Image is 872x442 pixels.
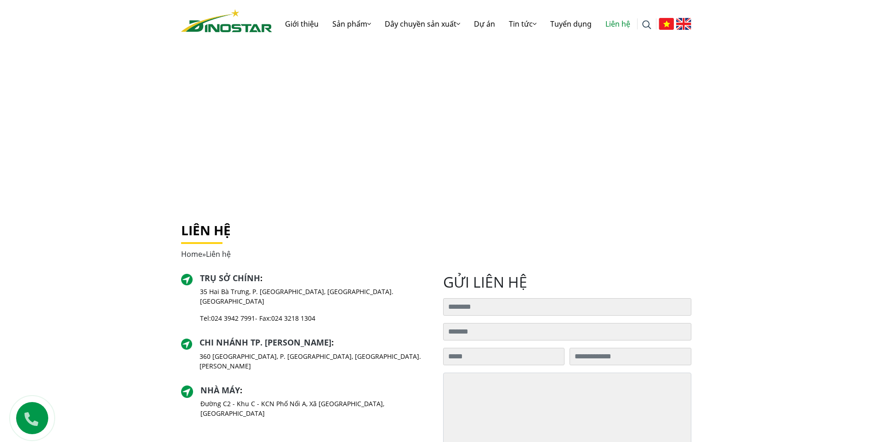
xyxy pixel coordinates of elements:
img: Tiếng Việt [659,18,674,30]
img: English [676,18,691,30]
a: Dây chuyền sản xuất [378,9,467,39]
a: Liên hệ [598,9,637,39]
p: 35 Hai Bà Trưng, P. [GEOGRAPHIC_DATA], [GEOGRAPHIC_DATA]. [GEOGRAPHIC_DATA] [200,287,429,306]
p: Đường C2 - Khu C - KCN Phố Nối A, Xã [GEOGRAPHIC_DATA], [GEOGRAPHIC_DATA] [200,399,429,418]
a: Giới thiệu [278,9,325,39]
h2: : [200,385,429,396]
h1: Liên hệ [181,223,691,238]
a: Chi nhánh TP. [PERSON_NAME] [199,337,331,348]
p: Tel: - Fax: [200,313,429,323]
span: Liên hệ [206,249,231,259]
a: Dự án [467,9,502,39]
a: 024 3942 7991 [211,314,255,323]
img: directer [181,274,193,286]
span: » [181,249,231,259]
img: directer [181,385,194,398]
img: logo [181,9,272,32]
a: Tuyển dụng [543,9,598,39]
img: search [642,20,651,29]
a: 024 3218 1304 [271,314,315,323]
a: Trụ sở chính [200,272,260,283]
a: Nhà máy [200,385,240,396]
p: 360 [GEOGRAPHIC_DATA], P. [GEOGRAPHIC_DATA], [GEOGRAPHIC_DATA]. [PERSON_NAME] [199,351,429,371]
h2: gửi liên hệ [443,273,691,291]
h2: : [200,273,429,283]
a: Sản phẩm [325,9,378,39]
h2: : [199,338,429,348]
img: directer [181,339,192,350]
a: Home [181,249,202,259]
a: Tin tức [502,9,543,39]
